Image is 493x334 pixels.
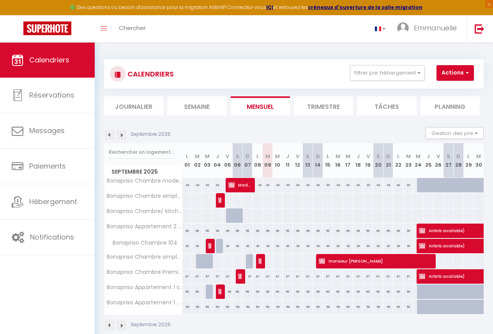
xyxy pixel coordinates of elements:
[293,284,303,299] div: 69
[376,153,380,160] abbr: S
[474,143,484,178] th: 30
[29,90,74,100] span: Réservations
[106,284,184,290] span: Bonapriso Appartement 1 chambre (202)
[106,269,184,275] span: Bonapriso Chambre Premium (106)
[343,284,353,299] div: 69
[403,224,413,238] div: 99
[273,300,283,314] div: 59
[293,239,303,253] div: 39
[397,22,409,34] img: ...
[266,4,273,11] a: ICI
[353,300,363,314] div: 59
[393,178,403,192] div: 49
[253,143,263,178] th: 08
[283,269,293,284] div: 67
[393,269,403,284] div: 67
[293,178,303,192] div: 49
[192,143,202,178] th: 02
[363,178,373,192] div: 49
[104,166,182,178] span: Septembre 2025
[242,224,253,238] div: 99
[296,153,299,160] abbr: V
[386,153,390,160] abbr: D
[106,193,184,199] span: Bonapriso Chambre simple 102
[319,254,429,268] span: monsieur [PERSON_NAME]
[333,239,343,253] div: 39
[29,197,77,206] span: Hébergement
[414,23,457,33] span: Emmanuelle
[223,143,233,178] th: 05
[195,153,200,160] abbr: M
[119,24,146,32] span: Chercher
[343,143,353,178] th: 17
[333,178,343,192] div: 49
[202,269,212,284] div: 67
[353,143,363,178] th: 18
[363,284,373,299] div: 69
[231,96,290,115] li: Mensuel
[106,224,184,229] span: Bonapriso Appartement 2 chambres (201)
[205,153,210,160] abbr: M
[283,224,293,238] div: 99
[316,153,320,160] abbr: D
[253,300,263,314] div: 59
[363,300,373,314] div: 59
[131,131,171,138] p: Septembre 2025
[273,143,283,178] th: 10
[192,239,202,253] div: 39
[346,153,350,160] abbr: M
[353,178,363,192] div: 49
[423,143,433,178] th: 25
[223,300,233,314] div: 59
[29,55,69,65] span: Calendriers
[223,239,233,253] div: 39
[192,300,202,314] div: 59
[350,65,425,81] button: Filtrer par hébergement
[232,300,242,314] div: 59
[323,239,333,253] div: 39
[273,178,283,192] div: 49
[202,178,212,192] div: 49
[253,269,263,284] div: 67
[131,321,171,329] p: Septembre 2025
[403,178,413,192] div: 49
[232,239,242,253] div: 39
[413,143,423,178] th: 24
[293,300,303,314] div: 59
[363,269,373,284] div: 67
[242,143,253,178] th: 07
[106,239,179,247] span: Bonapriso Chambre 104
[223,224,233,238] div: 99
[333,300,343,314] div: 59
[253,178,263,192] div: 49
[353,239,363,253] div: 39
[283,178,293,192] div: 49
[192,284,202,299] div: 69
[182,269,193,284] div: 67
[313,178,323,192] div: 49
[313,284,323,299] div: 69
[263,284,273,299] div: 69
[403,300,413,314] div: 59
[357,96,416,115] li: Tâches
[223,284,233,299] div: 69
[109,145,178,159] input: Rechercher un logement...
[426,127,484,139] button: Gestion des prix
[294,96,353,115] li: Trimestre
[303,284,313,299] div: 69
[242,284,253,299] div: 69
[343,178,353,192] div: 49
[313,239,323,253] div: 39
[403,143,413,178] th: 23
[182,300,193,314] div: 59
[182,178,193,192] div: 49
[218,284,221,299] span: Monsieur Xxx
[323,178,333,192] div: 49
[353,284,363,299] div: 69
[242,239,253,253] div: 39
[223,269,233,284] div: 67
[23,21,71,35] img: Super Booking
[391,15,466,43] a: ... Emmanuelle
[202,224,212,238] div: 99
[30,232,74,242] span: Notifications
